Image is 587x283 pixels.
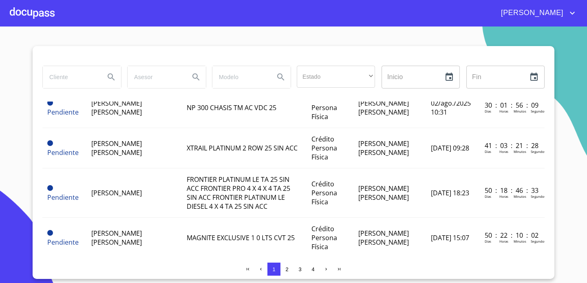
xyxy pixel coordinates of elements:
span: [PERSON_NAME] [PERSON_NAME] [358,184,409,202]
span: Pendiente [47,238,79,247]
button: Search [271,67,291,87]
span: [DATE] 09:28 [431,144,469,153]
span: [PERSON_NAME] [91,188,142,197]
p: 50 : 18 : 46 : 33 [485,186,540,195]
span: 02/ago./2025 10:31 [431,99,471,117]
span: Pendiente [47,100,53,106]
p: Dias [485,239,491,243]
span: Crédito Persona Física [311,94,337,121]
input: search [212,66,268,88]
span: [PERSON_NAME] [PERSON_NAME] [358,229,409,247]
span: Crédito Persona Física [311,135,337,161]
span: Pendiente [47,140,53,146]
p: Horas [499,149,508,154]
span: Pendiente [47,148,79,157]
span: NP 300 CHASIS TM AC VDC 25 [187,103,276,112]
span: 3 [298,266,301,272]
p: Dias [485,149,491,154]
span: [PERSON_NAME] [495,7,567,20]
span: 1 [272,266,275,272]
span: [PERSON_NAME] [PERSON_NAME] [91,229,142,247]
input: search [43,66,98,88]
p: Horas [499,194,508,199]
p: 30 : 01 : 56 : 09 [485,101,540,110]
p: Segundos [531,239,546,243]
span: Pendiente [47,230,53,236]
span: [PERSON_NAME] [PERSON_NAME] [91,139,142,157]
p: Minutos [514,194,526,199]
span: [PERSON_NAME] [PERSON_NAME] [91,99,142,117]
span: Pendiente [47,185,53,191]
button: 3 [293,263,307,276]
p: 41 : 03 : 21 : 28 [485,141,540,150]
button: 4 [307,263,320,276]
p: Segundos [531,149,546,154]
p: Segundos [531,194,546,199]
p: Segundos [531,109,546,113]
span: [PERSON_NAME] [PERSON_NAME] [358,139,409,157]
p: 50 : 22 : 10 : 02 [485,231,540,240]
button: 2 [280,263,293,276]
p: Minutos [514,109,526,113]
span: XTRAIL PLATINUM 2 ROW 25 SIN ACC [187,144,298,153]
p: Horas [499,239,508,243]
button: 1 [267,263,280,276]
p: Minutos [514,239,526,243]
span: MAGNITE EXCLUSIVE 1 0 LTS CVT 25 [187,233,295,242]
span: Pendiente [47,108,79,117]
p: Horas [499,109,508,113]
span: 4 [311,266,314,272]
input: search [128,66,183,88]
span: FRONTIER PLATINUM LE TA 25 SIN ACC FRONTIER PRO 4 X 4 X 4 TA 25 SIN ACC FRONTIER PLATINUM LE DIES... [187,175,290,211]
span: [PERSON_NAME] [PERSON_NAME] [358,99,409,117]
span: [DATE] 18:23 [431,188,469,197]
p: Minutos [514,149,526,154]
div: ​ [297,66,375,88]
span: 2 [285,266,288,272]
button: Search [102,67,121,87]
p: Dias [485,109,491,113]
span: Pendiente [47,193,79,202]
span: Crédito Persona Física [311,224,337,251]
button: Search [186,67,206,87]
p: Dias [485,194,491,199]
span: Crédito Persona Física [311,179,337,206]
span: [DATE] 15:07 [431,233,469,242]
button: account of current user [495,7,577,20]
